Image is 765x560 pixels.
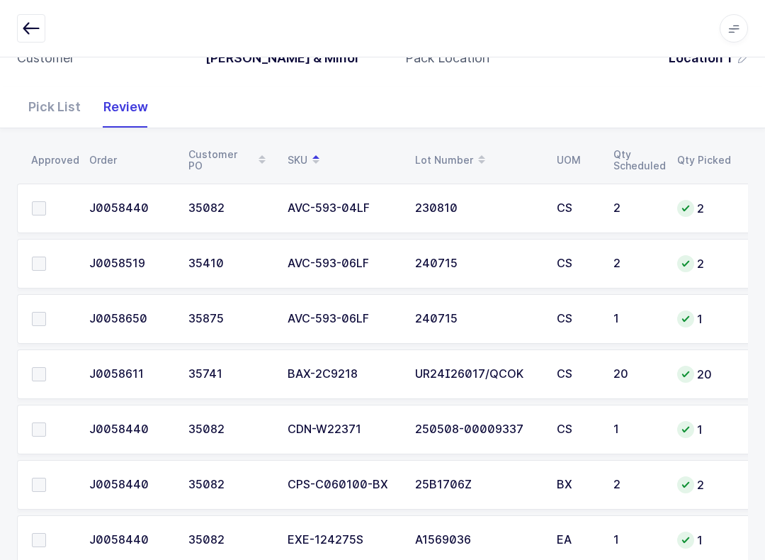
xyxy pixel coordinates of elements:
div: 2 [677,200,731,217]
div: A1569036 [415,534,540,547]
div: 20 [677,366,731,383]
div: CS [557,368,596,381]
div: UOM [557,155,596,166]
div: 2 [613,202,660,215]
div: 35741 [188,368,271,381]
div: 230810 [415,202,540,215]
div: AVC-593-04LF [288,202,398,215]
div: J0058611 [89,368,171,381]
div: 35082 [188,202,271,215]
div: EA [557,534,596,547]
div: J0058440 [89,478,171,491]
div: 35082 [188,534,271,547]
div: 25B1706Z [415,478,540,491]
div: J0058440 [89,534,171,547]
div: J0058650 [89,313,171,325]
div: CDN-W22371 [288,423,398,436]
div: 2 [613,257,660,270]
div: SKU [288,148,398,172]
div: 240715 [415,313,540,325]
div: CPS-C060100-BX [288,478,398,491]
div: CS [557,423,596,436]
div: Lot Number [415,148,540,172]
div: Customer PO [188,148,271,172]
div: 1 [677,421,731,438]
div: UR24I26017/QCOK [415,368,540,381]
div: 1 [677,310,731,327]
div: CS [557,313,596,325]
div: BX [557,478,596,491]
div: Qty Scheduled [613,149,660,172]
div: Qty Picked [677,155,731,166]
div: 2 [677,255,731,272]
div: Pack Location [405,50,489,67]
div: 1 [677,532,731,549]
div: 20 [613,368,660,381]
button: Location 1 [669,50,748,67]
div: 35082 [188,423,271,436]
div: CS [557,257,596,270]
div: Order [89,155,171,166]
div: CS [557,202,596,215]
div: Pick List [17,86,92,128]
div: Review [92,86,159,128]
div: 240715 [415,257,540,270]
div: BAX-2C9218 [288,368,398,381]
span: Location 1 [669,50,732,67]
div: EXE-124275S [288,534,398,547]
div: 1 [613,313,660,325]
div: J0058440 [89,423,171,436]
div: J0058519 [89,257,171,270]
div: 35875 [188,313,271,325]
div: 2 [677,476,731,493]
div: Customer [17,50,74,67]
div: J0058440 [89,202,171,215]
div: 250508-00009337 [415,423,540,436]
div: 35410 [188,257,271,270]
div: 1 [613,423,660,436]
div: AVC-593-06LF [288,313,398,325]
div: [PERSON_NAME] & Minor [194,50,360,67]
div: 2 [613,478,660,491]
div: AVC-593-06LF [288,257,398,270]
div: Approved [31,155,72,166]
div: 35082 [188,478,271,491]
div: 1 [613,534,660,547]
